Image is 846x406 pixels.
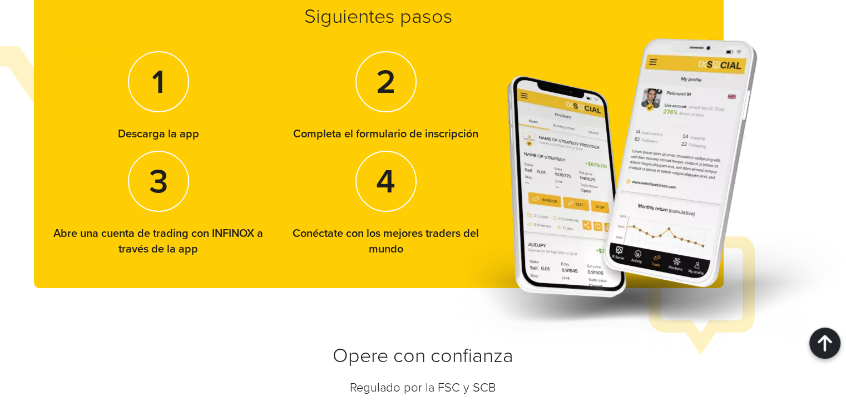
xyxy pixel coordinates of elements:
[45,4,713,29] h2: Siguientes pasos
[293,227,479,256] strong: Conéctate con los mejores traders del mundo
[149,162,168,202] strong: 3
[293,127,478,141] strong: Completa el formulario de inscripción
[118,127,199,141] strong: Descarga la app
[376,62,396,102] strong: 2
[34,344,813,368] h2: Opere con confianza
[152,62,165,102] strong: 1
[34,379,813,397] p: Regulado por la FSC y SCB
[376,162,395,202] strong: 4
[53,227,263,256] strong: Abre una cuenta de trading con INFINOX a través de la app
